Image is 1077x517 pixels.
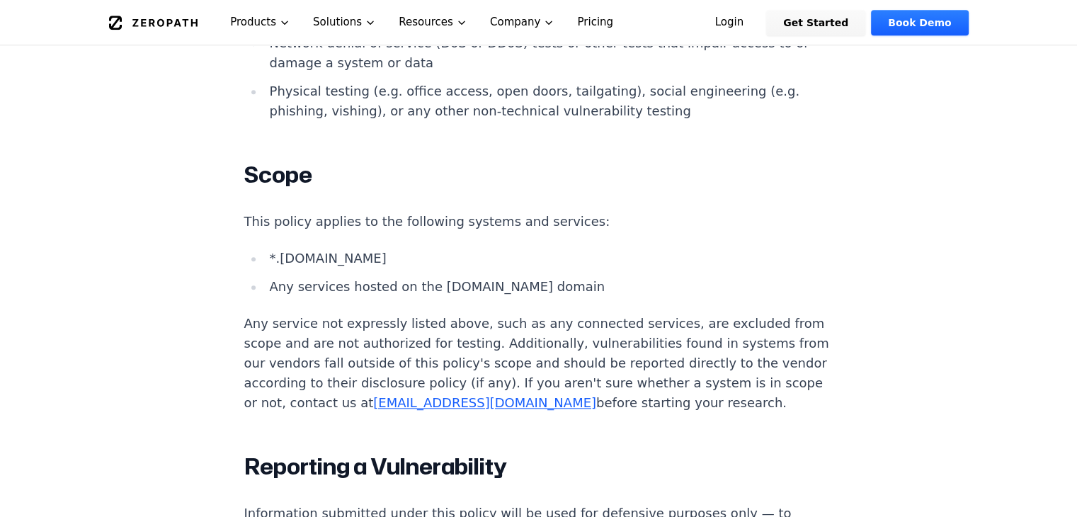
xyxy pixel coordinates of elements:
[244,161,833,189] h2: Scope
[264,249,833,268] li: *.[DOMAIN_NAME]
[244,314,833,413] p: Any service not expressly listed above, such as any connected services, are excluded from scope a...
[766,10,865,35] a: Get Started
[698,10,761,35] a: Login
[264,81,833,121] li: Physical testing (e.g. office access, open doors, tailgating), social engineering (e.g. phishing,...
[264,277,833,297] li: Any services hosted on the [DOMAIN_NAME] domain
[244,453,833,481] h2: Reporting a Vulnerability
[871,10,968,35] a: Book Demo
[373,395,596,410] a: [EMAIL_ADDRESS][DOMAIN_NAME]
[244,212,833,232] p: This policy applies to the following systems and services:
[264,33,833,73] li: Network denial of service (DoS or DDoS) tests or other tests that impair access to or damage a sy...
